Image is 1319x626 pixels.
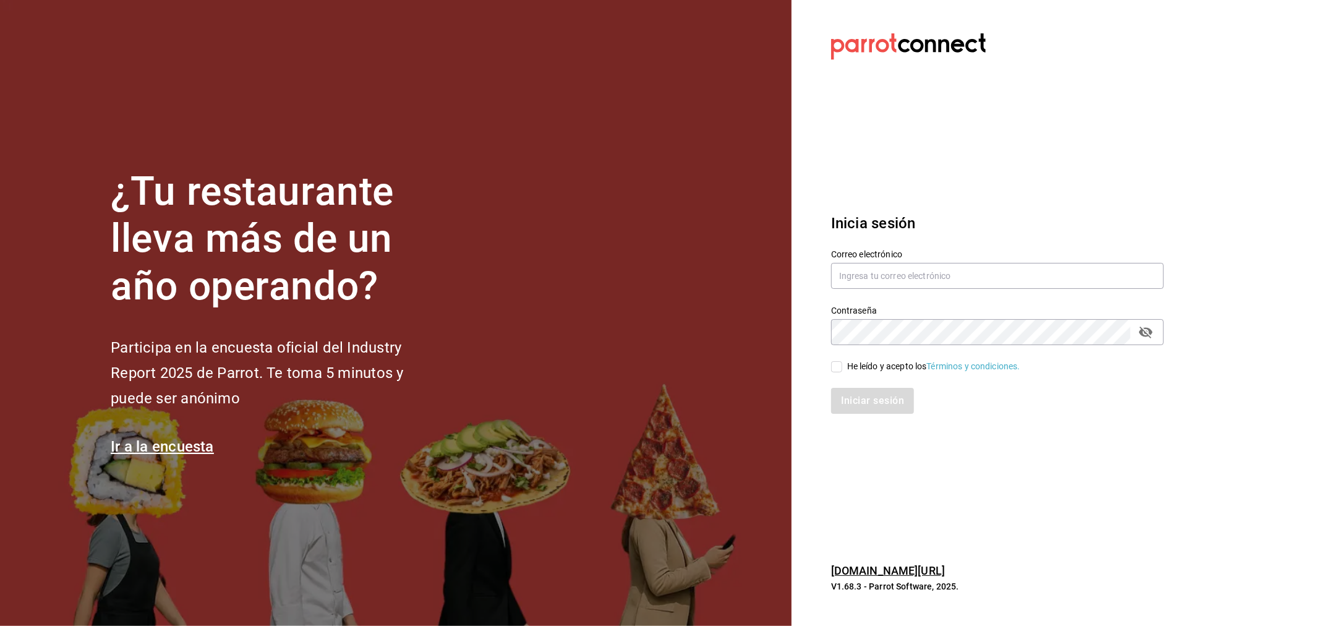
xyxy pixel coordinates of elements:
h2: Participa en la encuesta oficial del Industry Report 2025 de Parrot. Te toma 5 minutos y puede se... [111,335,445,411]
h1: ¿Tu restaurante lleva más de un año operando? [111,168,445,311]
button: passwordField [1135,322,1156,343]
p: V1.68.3 - Parrot Software, 2025. [831,580,1164,593]
a: Ir a la encuesta [111,438,214,455]
label: Correo electrónico [831,250,1164,259]
a: Términos y condiciones. [927,361,1020,371]
input: Ingresa tu correo electrónico [831,263,1164,289]
h3: Inicia sesión [831,212,1164,234]
label: Contraseña [831,306,1164,315]
a: [DOMAIN_NAME][URL] [831,564,945,577]
div: He leído y acepto los [847,360,1020,373]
